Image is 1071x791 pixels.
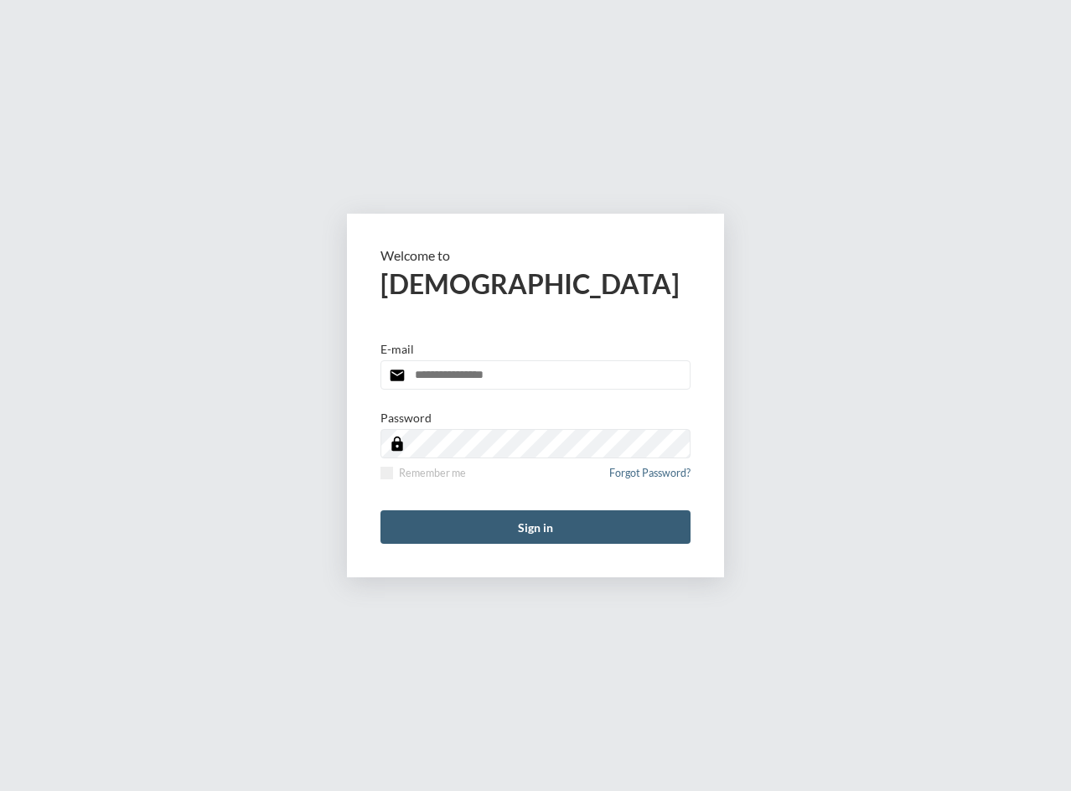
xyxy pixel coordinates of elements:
[380,411,432,425] p: Password
[380,510,691,544] button: Sign in
[380,267,691,300] h2: [DEMOGRAPHIC_DATA]
[609,467,691,489] a: Forgot Password?
[380,467,466,479] label: Remember me
[380,342,414,356] p: E-mail
[380,247,691,263] p: Welcome to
